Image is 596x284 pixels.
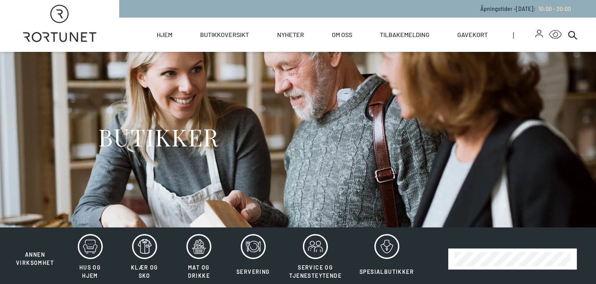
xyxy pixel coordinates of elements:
[157,18,172,52] a: Hjem
[332,18,352,52] a: Om oss
[16,251,54,266] span: Annen virksomhet
[188,264,210,279] span: Mat og drikke
[79,264,101,279] span: Hus og hjem
[289,264,342,279] span: Service og tjenesteytende
[513,18,535,52] span: |
[539,5,571,12] span: 10:00 - 20:00
[480,5,571,13] p: Åpningstider - [DATE] :
[457,18,488,52] a: Gavekort
[277,18,304,52] a: Nyheter
[131,264,158,279] span: Klær og sko
[236,268,270,275] span: Servering
[380,18,430,52] a: Tilbakemelding
[98,122,219,151] h1: BUTIKKER
[360,268,414,275] span: Spesialbutikker
[535,5,571,12] a: 10:00 - 20:00
[8,234,62,267] button: Annen virksomhet
[200,18,249,52] a: Butikkoversikt
[549,28,562,41] button: Open Accessibility Menu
